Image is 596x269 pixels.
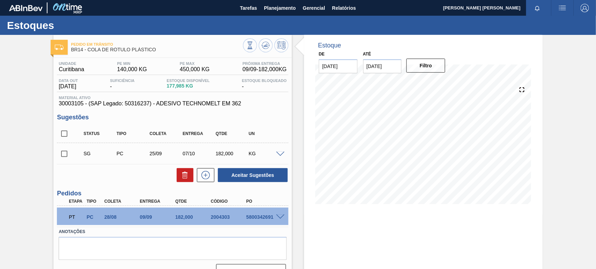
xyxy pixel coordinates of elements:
span: Data out [59,79,78,83]
input: dd/mm/yyyy [363,59,402,73]
span: PE MAX [180,61,209,66]
span: Tarefas [240,4,257,12]
span: 140,000 KG [117,66,147,73]
span: Curitibana [59,66,84,73]
div: 09/09/2025 [138,214,177,220]
div: PO [244,199,284,204]
div: Tipo [115,131,151,136]
span: Gerencial [303,4,325,12]
span: Estoque Bloqueado [242,79,287,83]
div: Etapa [67,199,85,204]
span: Pedido em Trânsito [71,42,243,46]
span: Planejamento [264,4,296,12]
button: Notificações [526,3,549,13]
span: Suficiência [110,79,134,83]
span: Unidade [59,61,84,66]
div: Código [209,199,249,204]
p: PT [69,214,83,220]
div: 182,000 [214,151,250,156]
div: Pedido de Compra [115,151,151,156]
div: KG [247,151,283,156]
div: Status [82,131,118,136]
div: Pedido em Trânsito [67,209,85,225]
div: - [240,79,288,90]
div: 28/08/2025 [103,214,142,220]
img: TNhmsLtSVTkK8tSr43FrP2fwEKptu5GPRR3wAAAABJRU5ErkJggg== [9,5,43,11]
div: 25/09/2025 [148,151,184,156]
label: Anotações [59,227,287,237]
span: PE MIN [117,61,147,66]
div: Coleta [103,199,142,204]
div: Estoque [318,42,341,49]
div: Sugestão Criada [82,151,118,156]
div: 07/10/2025 [181,151,217,156]
span: Material ativo [59,96,287,100]
button: Atualizar Gráfico [259,38,273,52]
button: Visão Geral dos Estoques [243,38,257,52]
div: 182,000 [174,214,213,220]
span: Estoque Disponível [167,79,209,83]
div: UN [247,131,283,136]
div: Nova sugestão [193,168,214,182]
span: 30003105 - (SAP Legado: 50316237) - ADESIVO TECHNOMELT EM 362 [59,100,287,107]
div: Coleta [148,131,184,136]
img: Logout [581,4,589,12]
div: Pedido de Compra [85,214,103,220]
h1: Estoques [7,21,131,29]
div: Qtde [214,131,250,136]
input: dd/mm/yyyy [319,59,358,73]
span: 09/09 - 182,000 KG [243,66,287,73]
div: Aceitar Sugestões [214,167,288,183]
div: Entrega [138,199,177,204]
h3: Pedidos [57,190,288,197]
span: 177,985 KG [167,83,209,89]
div: Excluir Sugestões [173,168,193,182]
label: Até [363,52,371,57]
span: 450,000 KG [180,66,209,73]
button: Filtro [406,59,445,73]
button: Programar Estoque [274,38,288,52]
div: 5800342691 [244,214,284,220]
span: Próxima Entrega [243,61,287,66]
img: Ícone [55,45,64,50]
div: Qtde [174,199,213,204]
h3: Sugestões [57,114,288,121]
span: Relatórios [332,4,356,12]
div: 2004303 [209,214,249,220]
div: - [108,79,136,90]
div: Tipo [85,199,103,204]
button: Aceitar Sugestões [218,168,288,182]
div: Entrega [181,131,217,136]
span: BR14 - COLA DE RÓTULO PLÁSTICO [71,47,243,52]
label: De [319,52,325,57]
img: userActions [558,4,567,12]
span: [DATE] [59,83,78,90]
